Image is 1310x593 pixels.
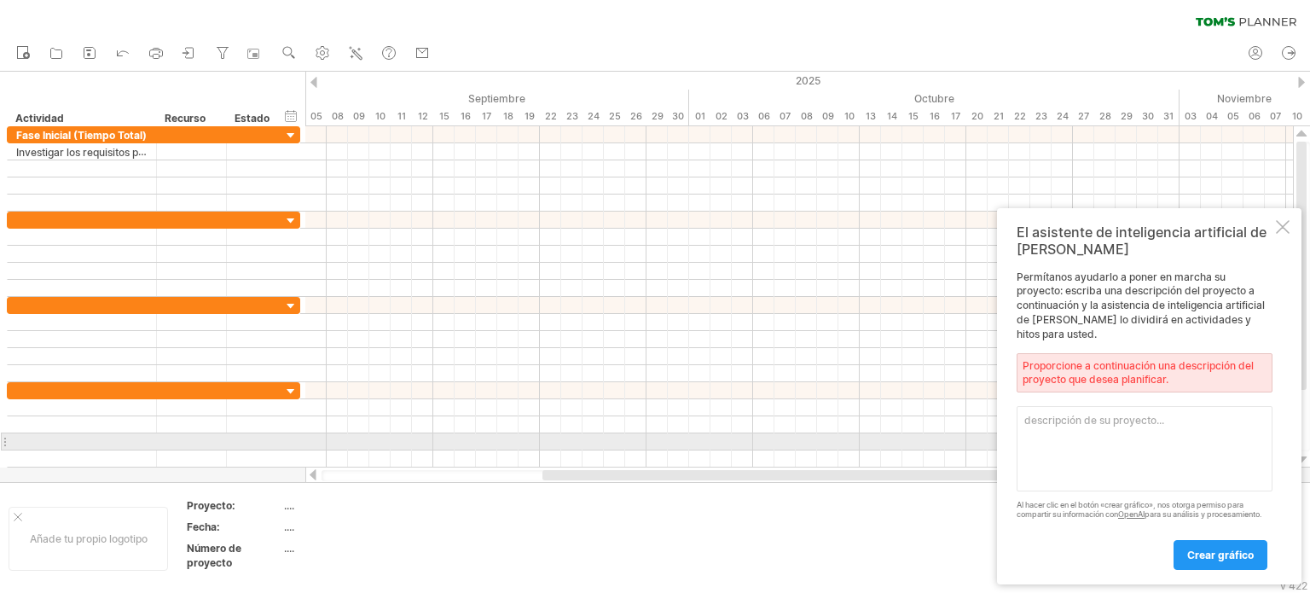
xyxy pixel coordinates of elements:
font: 18 [503,110,513,122]
font: 30 [1142,110,1154,122]
font: .... [284,520,294,533]
font: 29 [1121,110,1133,122]
font: 10 [375,110,385,122]
font: 28 [1099,110,1111,122]
font: Estado [235,112,270,125]
font: 25 [609,110,621,122]
font: 24 [588,110,600,122]
div: Viernes, 19 de septiembre de 2025 [519,108,540,125]
div: Lunes, 8 de septiembre de 2025 [327,108,348,125]
font: 06 [758,110,770,122]
font: Permítanos ayudarlo a poner en marcha su proyecto: escriba una descripción del proyecto a continu... [1017,270,1265,340]
font: 08 [801,110,813,122]
div: Martes, 16 de septiembre de 2025 [455,108,476,125]
font: 31 [1163,110,1174,122]
div: Miércoles, 15 de octubre de 2025 [902,108,924,125]
div: Miércoles, 5 de noviembre de 2025 [1222,108,1243,125]
font: v 422 [1280,579,1307,592]
font: 03 [737,110,749,122]
font: 11 [397,110,406,122]
font: Al hacer clic en el botón «crear gráfico», nos otorga permiso para compartir su información con [1017,500,1243,519]
div: Viernes, 31 de octubre de 2025 [1158,108,1180,125]
font: 10 [844,110,855,122]
a: OpenAI [1118,509,1145,519]
font: 09 [353,110,365,122]
font: 01 [695,110,705,122]
font: 26 [630,110,642,122]
div: Lunes, 15 de septiembre de 2025 [433,108,455,125]
a: crear gráfico [1174,540,1267,570]
div: Viernes, 17 de octubre de 2025 [945,108,966,125]
font: 17 [482,110,491,122]
font: Investigar los requisitos para un nuevo plantel [16,145,236,159]
div: Viernes, 5 de septiembre de 2025 [305,108,327,125]
font: para su análisis y procesamiento. [1145,509,1262,519]
div: Miércoles, 17 de septiembre de 2025 [476,108,497,125]
font: 03 [1185,110,1197,122]
div: Jueves, 11 de septiembre de 2025 [391,108,412,125]
div: Martes, 14 de octubre de 2025 [881,108,902,125]
div: Miércoles, 24 de septiembre de 2025 [583,108,604,125]
div: Lunes, 27 de octubre de 2025 [1073,108,1094,125]
div: Octubre de 2025 [689,90,1180,108]
div: Jueves, 23 de octubre de 2025 [1030,108,1052,125]
div: Lunes, 10 de noviembre de 2025 [1286,108,1307,125]
div: Martes, 9 de septiembre de 2025 [348,108,369,125]
div: Miércoles, 8 de octubre de 2025 [796,108,817,125]
font: .... [284,542,294,555]
font: Septiembre [468,92,525,105]
font: 21 [994,110,1004,122]
div: Jueves, 30 de octubre de 2025 [1137,108,1158,125]
font: 29 [652,110,664,122]
font: 20 [971,110,983,122]
div: Lunes, 20 de octubre de 2025 [966,108,988,125]
div: Miércoles, 1 de octubre de 2025 [689,108,710,125]
font: 04 [1206,110,1218,122]
div: Viernes, 10 de octubre de 2025 [838,108,860,125]
div: Viernes, 24 de octubre de 2025 [1052,108,1073,125]
div: Jueves, 16 de octubre de 2025 [924,108,945,125]
div: Miércoles, 22 de octubre de 2025 [1009,108,1030,125]
font: 24 [1057,110,1069,122]
div: Viernes, 3 de octubre de 2025 [732,108,753,125]
div: Lunes, 29 de septiembre de 2025 [646,108,668,125]
div: Lunes, 22 de septiembre de 2025 [540,108,561,125]
font: 07 [780,110,791,122]
div: Septiembre de 2025 [220,90,689,108]
font: 30 [672,110,684,122]
font: 23 [1035,110,1047,122]
div: Martes, 4 de noviembre de 2025 [1201,108,1222,125]
font: Proporcione a continuación una descripción del proyecto que desea planificar. [1023,359,1254,386]
div: Martes, 28 de octubre de 2025 [1094,108,1116,125]
font: Recurso [165,112,206,125]
div: Viernes, 7 de noviembre de 2025 [1265,108,1286,125]
font: Añade tu propio logotipo [30,532,148,545]
div: Lunes, 6 de octubre de 2025 [753,108,774,125]
div: Martes, 30 de septiembre de 2025 [668,108,689,125]
font: Proyecto: [187,499,235,512]
div: Viernes, 26 de septiembre de 2025 [625,108,646,125]
div: Miércoles, 29 de octubre de 2025 [1116,108,1137,125]
font: 05 [310,110,322,122]
font: 16 [461,110,471,122]
font: .... [284,499,294,512]
font: El asistente de inteligencia artificial de [PERSON_NAME] [1017,224,1267,258]
font: Fase Inicial (Tiempo Total) [16,129,147,142]
div: Lunes, 3 de noviembre de 2025 [1180,108,1201,125]
div: Jueves, 2 de octubre de 2025 [710,108,732,125]
font: 16 [930,110,940,122]
font: 07 [1270,110,1281,122]
div: Martes, 23 de septiembre de 2025 [561,108,583,125]
font: Fecha: [187,520,220,533]
font: Número de proyecto [187,542,241,569]
font: 23 [566,110,578,122]
font: Actividad [15,112,64,125]
font: 14 [887,110,897,122]
font: 27 [1078,110,1089,122]
font: 2025 [796,74,820,87]
div: Jueves, 6 de noviembre de 2025 [1243,108,1265,125]
font: 08 [332,110,344,122]
div: Martes, 7 de octubre de 2025 [774,108,796,125]
font: 22 [545,110,557,122]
